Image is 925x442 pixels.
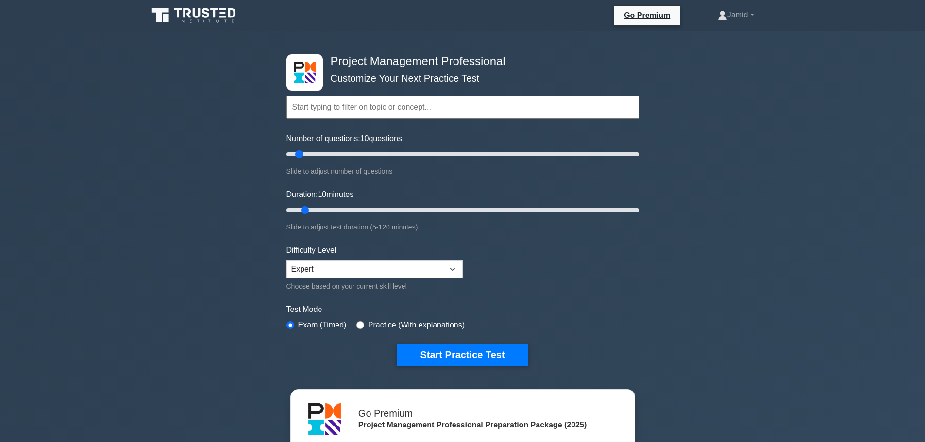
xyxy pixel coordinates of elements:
[286,280,463,292] div: Choose based on your current skill level
[286,165,639,177] div: Slide to adjust number of questions
[286,133,402,145] label: Number of questions: questions
[694,5,777,25] a: Jamid
[286,96,639,119] input: Start typing to filter on topic or concept...
[397,344,528,366] button: Start Practice Test
[360,134,369,143] span: 10
[327,54,591,68] h4: Project Management Professional
[286,189,354,200] label: Duration: minutes
[368,319,465,331] label: Practice (With explanations)
[286,304,639,315] label: Test Mode
[318,190,326,198] span: 10
[286,245,336,256] label: Difficulty Level
[618,9,676,21] a: Go Premium
[286,221,639,233] div: Slide to adjust test duration (5-120 minutes)
[298,319,347,331] label: Exam (Timed)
